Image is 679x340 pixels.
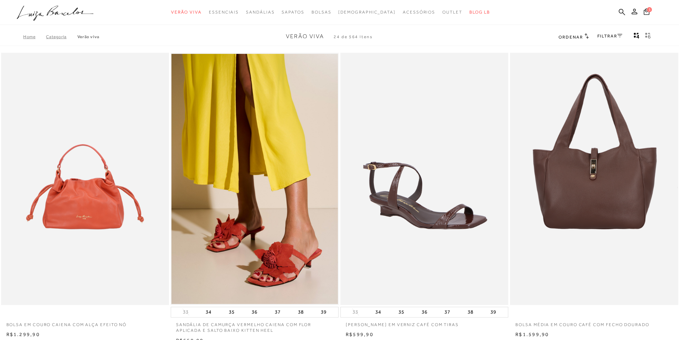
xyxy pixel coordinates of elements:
button: 34 [373,307,383,317]
button: 1 [642,8,652,17]
button: gridText6Desc [643,32,653,41]
span: Essenciais [209,10,239,15]
span: Bolsas [312,10,331,15]
span: Sandálias [246,10,274,15]
span: R$1.299,90 [6,331,40,337]
span: Sapatos [282,10,304,15]
span: R$1.599,90 [515,331,549,337]
a: BLOG LB [469,6,490,19]
span: Acessórios [403,10,435,15]
button: 39 [488,307,498,317]
button: 35 [396,307,406,317]
button: 38 [465,307,475,317]
a: Verão Viva [77,34,99,39]
a: noSubCategoriesText [338,6,396,19]
img: BOLSA EM COURO CAIENA COM ALÇA EFEITO NÓ [2,54,168,304]
button: 37 [442,307,452,317]
span: BLOG LB [469,10,490,15]
a: noSubCategoriesText [209,6,239,19]
img: BOLSA MÉDIA EM COURO CAFÉ COM FECHO DOURADO [511,54,677,304]
button: 35 [227,307,237,317]
a: noSubCategoriesText [171,6,202,19]
span: 24 de 564 itens [334,34,373,39]
button: 39 [319,307,329,317]
span: 1 [647,7,652,12]
a: noSubCategoriesText [282,6,304,19]
a: BOLSA EM COURO CAIENA COM ALÇA EFEITO NÓ [1,318,169,328]
button: 36 [250,307,259,317]
button: 36 [420,307,429,317]
a: BOLSA EM COURO CAIENA COM ALÇA EFEITO NÓ BOLSA EM COURO CAIENA COM ALÇA EFEITO NÓ [2,54,168,304]
span: Ordenar [559,35,583,40]
img: SANDÁLIA DE CAMURÇA VERMELHO CAIENA COM FLOR APLICADA E SALTO BAIXO KITTEN HEEL [171,54,338,304]
span: Outlet [442,10,462,15]
span: Verão Viva [286,33,324,40]
button: 33 [350,309,360,315]
a: [PERSON_NAME] EM VERNIZ CAFÉ COM TIRAS [340,318,508,328]
a: BOLSA MÉDIA EM COURO CAFÉ COM FECHO DOURADO [510,318,678,328]
span: Verão Viva [171,10,202,15]
span: [DEMOGRAPHIC_DATA] [338,10,396,15]
span: R$599,90 [346,331,374,337]
img: SANDÁLIA ANABELA EM VERNIZ CAFÉ COM TIRAS [341,54,508,304]
button: Mostrar 4 produtos por linha [632,32,642,41]
a: noSubCategoriesText [312,6,331,19]
a: Categoria [46,34,77,39]
button: 37 [273,307,283,317]
a: noSubCategoriesText [246,6,274,19]
a: Home [23,34,46,39]
a: BOLSA MÉDIA EM COURO CAFÉ COM FECHO DOURADO BOLSA MÉDIA EM COURO CAFÉ COM FECHO DOURADO [511,54,677,304]
a: SANDÁLIA DE CAMURÇA VERMELHO CAIENA COM FLOR APLICADA E SALTO BAIXO KITTEN HEEL SANDÁLIA DE CAMUR... [171,54,338,304]
a: noSubCategoriesText [403,6,435,19]
a: SANDÁLIA ANABELA EM VERNIZ CAFÉ COM TIRAS SANDÁLIA ANABELA EM VERNIZ CAFÉ COM TIRAS [341,54,508,304]
button: 34 [204,307,214,317]
button: 33 [181,309,191,315]
button: 38 [296,307,306,317]
a: noSubCategoriesText [442,6,462,19]
a: SANDÁLIA DE CAMURÇA VERMELHO CAIENA COM FLOR APLICADA E SALTO BAIXO KITTEN HEEL [171,318,339,334]
a: FILTRAR [597,34,622,39]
